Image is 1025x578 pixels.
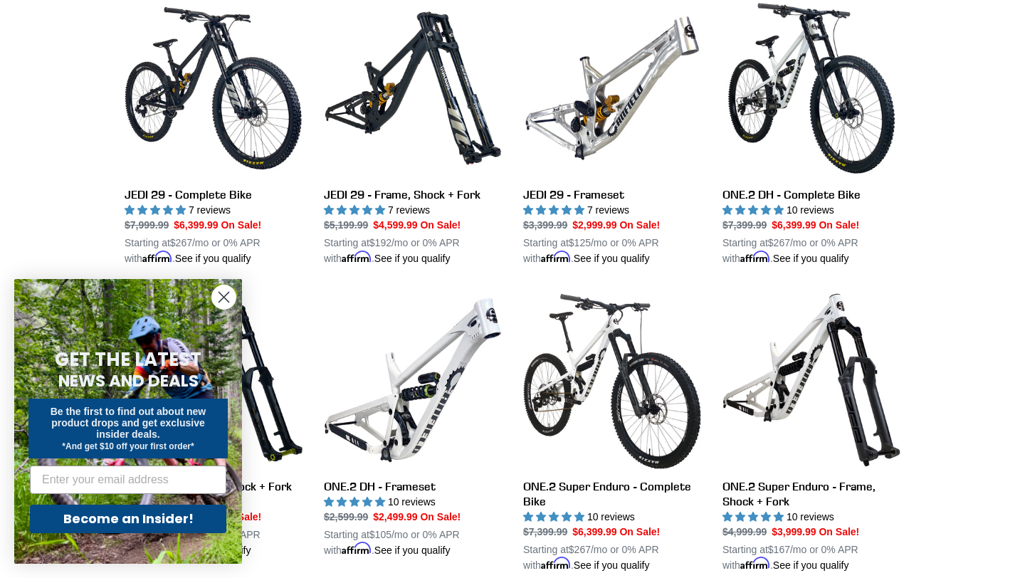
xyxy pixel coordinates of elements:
button: Close dialog [211,285,236,310]
span: *And get $10 off your first order* [62,441,194,451]
input: Enter your email address [30,466,226,494]
button: Become an Insider! [30,505,226,533]
span: NEWS AND DEALS [58,369,199,392]
span: GET THE LATEST [55,347,201,372]
span: Be the first to find out about new product drops and get exclusive insider deals. [51,406,206,440]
